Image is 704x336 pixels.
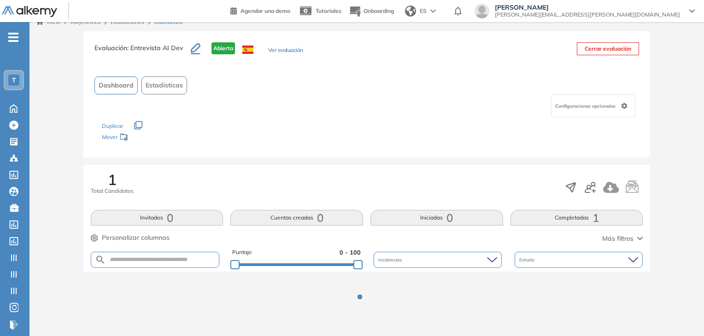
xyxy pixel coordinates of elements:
[108,172,117,187] span: 1
[510,210,643,226] button: Completadas1
[146,81,183,90] span: Estadísticas
[102,122,123,129] span: Duplicar
[495,4,680,11] span: [PERSON_NAME]
[316,7,341,14] span: Tutoriales
[430,9,436,13] img: arrow
[127,44,183,52] span: : Entrevista AI Dev
[91,233,170,243] button: Personalizar columnas
[8,36,18,38] i: -
[539,230,704,336] iframe: Chat Widget
[374,252,502,268] div: Incidencias
[102,129,194,146] div: Mover
[242,46,253,54] img: ESP
[405,6,416,17] img: world
[519,256,536,263] span: Estado
[555,103,617,110] span: Configuraciones opcionales
[230,210,363,226] button: Cuentas creadas0
[364,7,394,14] span: Onboarding
[37,18,60,26] a: Inicio
[370,210,503,226] button: Iniciadas0
[91,210,223,226] button: Invitados0
[577,42,639,55] button: Cerrar evaluación
[551,94,635,117] div: Configuraciones opcionales
[268,46,303,56] button: Ver evaluación
[94,76,138,94] button: Dashboard
[99,81,134,90] span: Dashboard
[154,18,182,26] span: Dashboard
[349,1,394,21] button: Onboarding
[232,248,252,257] span: Puntaje
[495,11,680,18] span: [PERSON_NAME][EMAIL_ADDRESS][PERSON_NAME][DOMAIN_NAME]
[211,42,235,54] span: Abierta
[2,6,57,17] img: Logo
[12,76,16,84] span: T
[141,76,187,94] button: Estadísticas
[378,256,404,263] span: Incidencias
[95,254,106,266] img: SEARCH_ALT
[420,7,427,15] span: ES
[102,233,170,243] span: Personalizar columnas
[91,187,134,195] span: Total Candidatos
[230,5,290,16] a: Agendar una demo
[241,7,290,14] span: Agendar una demo
[515,252,643,268] div: Estado
[94,42,191,62] h3: Evaluación
[340,248,361,257] span: 0 - 100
